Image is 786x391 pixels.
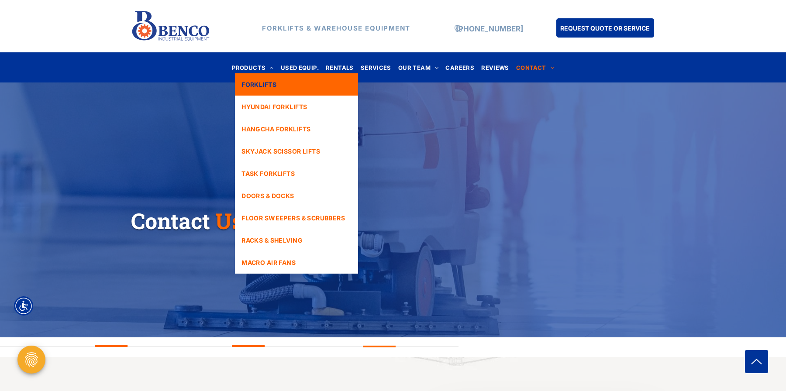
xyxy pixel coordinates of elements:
a: RENTALS [322,62,357,73]
a: RACKS & SHELVING [235,229,358,251]
strong: FORKLIFTS & WAREHOUSE EQUIPMENT [262,24,410,32]
span: DOORS & DOCKS [241,191,294,200]
div: Accessibility Menu [14,296,33,316]
a: OUR TEAM [395,62,442,73]
span: Us [215,206,243,235]
span: HANGCHA FORKLIFTS [241,124,310,134]
a: DOORS & DOCKS [235,185,358,207]
a: HYUNDAI FORKLIFTS [235,96,358,118]
a: CONTACT [513,62,558,73]
span: TASK FORKLIFTS [241,169,295,178]
a: FORKLIFTS [235,73,358,96]
span: MACRO AIR FANS [241,258,296,267]
span: FORKLIFTS [241,80,276,89]
a: SKYJACK SCISSOR LIFTS [235,140,358,162]
a: SERVICES [357,62,395,73]
a: REQUEST QUOTE OR SERVICE [556,18,654,38]
a: CAREERS [442,62,478,73]
span: REQUEST QUOTE OR SERVICE [560,20,650,36]
span: SKYJACK SCISSOR LIFTS [241,147,320,156]
span: Contact [131,206,210,235]
span: RACKS & SHELVING [241,236,303,245]
a: PRODUCTS [228,62,277,73]
a: MACRO AIR FANS [235,251,358,274]
span: FLOOR SWEEPERS & SCRUBBERS [241,213,345,223]
a: TASK FORKLIFTS [235,162,358,185]
a: [PHONE_NUMBER] [456,24,523,33]
a: REVIEWS [478,62,513,73]
span: PRODUCTS [232,62,274,73]
a: HANGCHA FORKLIFTS [235,118,358,140]
a: FLOOR SWEEPERS & SCRUBBERS [235,207,358,229]
a: USED EQUIP. [277,62,322,73]
span: HYUNDAI FORKLIFTS [241,102,307,111]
